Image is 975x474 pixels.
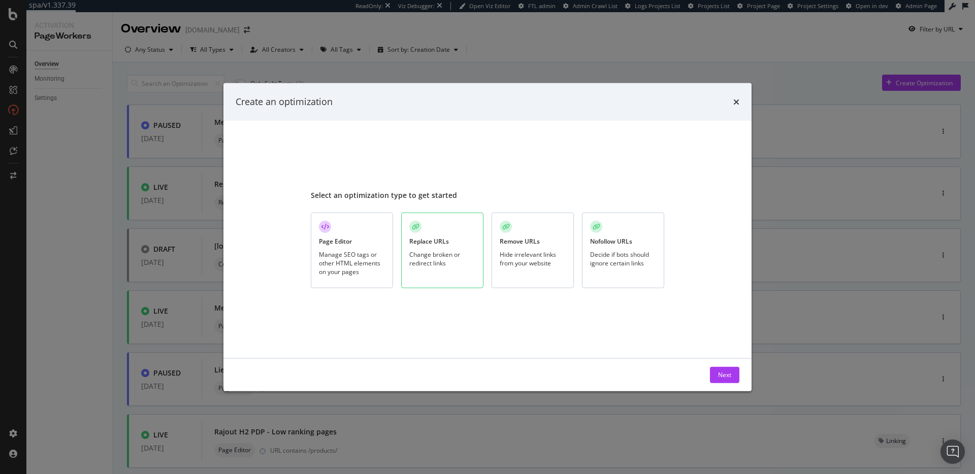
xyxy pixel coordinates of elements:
[500,237,540,246] div: Remove URLs
[409,250,475,267] div: Change broken or redirect links
[590,237,632,246] div: Nofollow URLs
[733,95,739,109] div: times
[311,190,664,200] div: Select an optimization type to get started
[500,250,566,267] div: Hide irrelevant links from your website
[710,366,739,383] button: Next
[940,439,965,464] div: Open Intercom Messenger
[718,370,731,379] div: Next
[236,95,333,109] div: Create an optimization
[319,250,385,276] div: Manage SEO tags or other HTML elements on your pages
[223,83,752,391] div: modal
[319,237,352,246] div: Page Editor
[590,250,656,267] div: Decide if bots should ignore certain links
[409,237,449,246] div: Replace URLs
